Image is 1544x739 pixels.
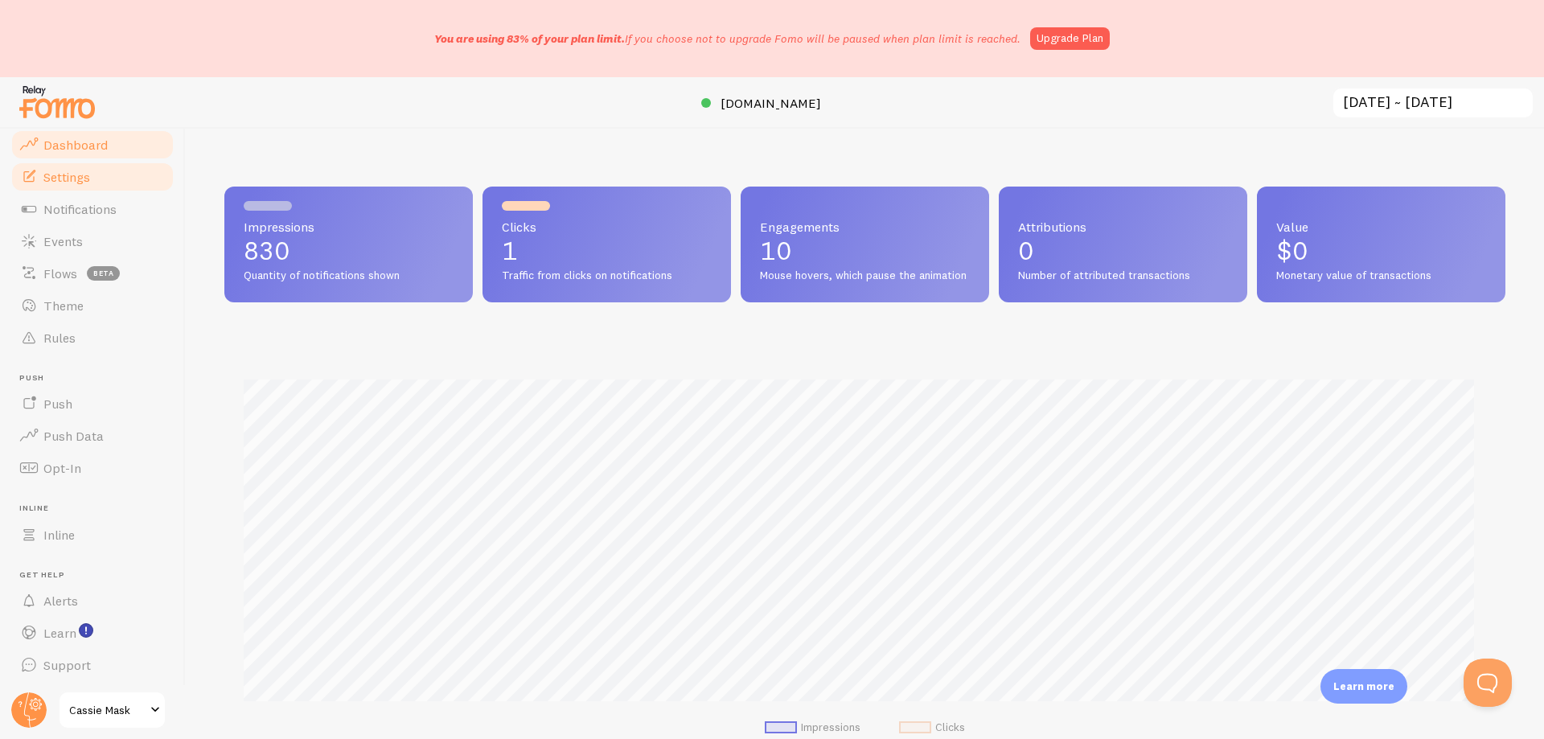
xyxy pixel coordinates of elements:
[502,238,712,264] p: 1
[10,129,175,161] a: Dashboard
[79,623,93,638] svg: <p>Watch New Feature Tutorials!</p>
[502,269,712,283] span: Traffic from clicks on notifications
[1018,238,1228,264] p: 0
[43,527,75,543] span: Inline
[1030,27,1110,50] a: Upgrade Plan
[244,238,454,264] p: 830
[10,161,175,193] a: Settings
[10,388,175,420] a: Push
[10,519,175,551] a: Inline
[10,649,175,681] a: Support
[43,169,90,185] span: Settings
[1464,659,1512,707] iframe: Help Scout Beacon - Open
[43,233,83,249] span: Events
[10,289,175,322] a: Theme
[43,625,76,641] span: Learn
[1333,679,1394,694] p: Learn more
[244,269,454,283] span: Quantity of notifications shown
[10,193,175,225] a: Notifications
[10,420,175,452] a: Push Data
[43,201,117,217] span: Notifications
[10,617,175,649] a: Learn
[43,265,77,281] span: Flows
[43,428,104,444] span: Push Data
[765,721,860,735] li: Impressions
[760,269,970,283] span: Mouse hovers, which pause the animation
[43,593,78,609] span: Alerts
[19,570,175,581] span: Get Help
[58,691,166,729] a: Cassie Mask
[19,503,175,514] span: Inline
[87,266,120,281] span: beta
[19,373,175,384] span: Push
[502,220,712,233] span: Clicks
[43,137,108,153] span: Dashboard
[10,452,175,484] a: Opt-In
[10,585,175,617] a: Alerts
[43,657,91,673] span: Support
[1276,220,1486,233] span: Value
[43,330,76,346] span: Rules
[1276,269,1486,283] span: Monetary value of transactions
[43,460,81,476] span: Opt-In
[10,225,175,257] a: Events
[1276,235,1308,266] span: $0
[434,31,625,46] span: You are using 83% of your plan limit.
[760,220,970,233] span: Engagements
[434,31,1020,47] p: If you choose not to upgrade Fomo will be paused when plan limit is reached.
[10,257,175,289] a: Flows beta
[760,238,970,264] p: 10
[43,298,84,314] span: Theme
[244,220,454,233] span: Impressions
[69,700,146,720] span: Cassie Mask
[1320,669,1407,704] div: Learn more
[1018,220,1228,233] span: Attributions
[17,81,97,122] img: fomo-relay-logo-orange.svg
[899,721,965,735] li: Clicks
[43,396,72,412] span: Push
[10,322,175,354] a: Rules
[1018,269,1228,283] span: Number of attributed transactions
